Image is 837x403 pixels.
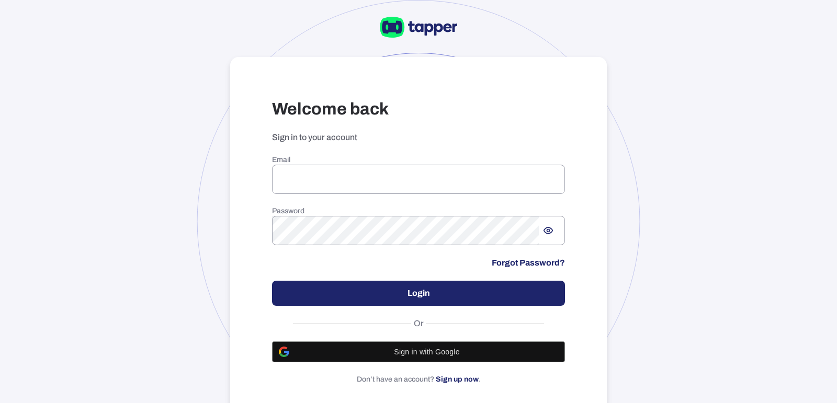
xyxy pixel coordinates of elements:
[296,348,558,356] span: Sign in with Google
[272,155,565,165] h6: Email
[272,341,565,362] button: Sign in with Google
[272,375,565,384] p: Don’t have an account? .
[272,281,565,306] button: Login
[539,221,558,240] button: Show password
[411,318,426,329] span: Or
[272,132,565,143] p: Sign in to your account
[492,258,565,268] a: Forgot Password?
[272,99,565,120] h3: Welcome back
[272,206,565,216] h6: Password
[436,375,479,383] a: Sign up now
